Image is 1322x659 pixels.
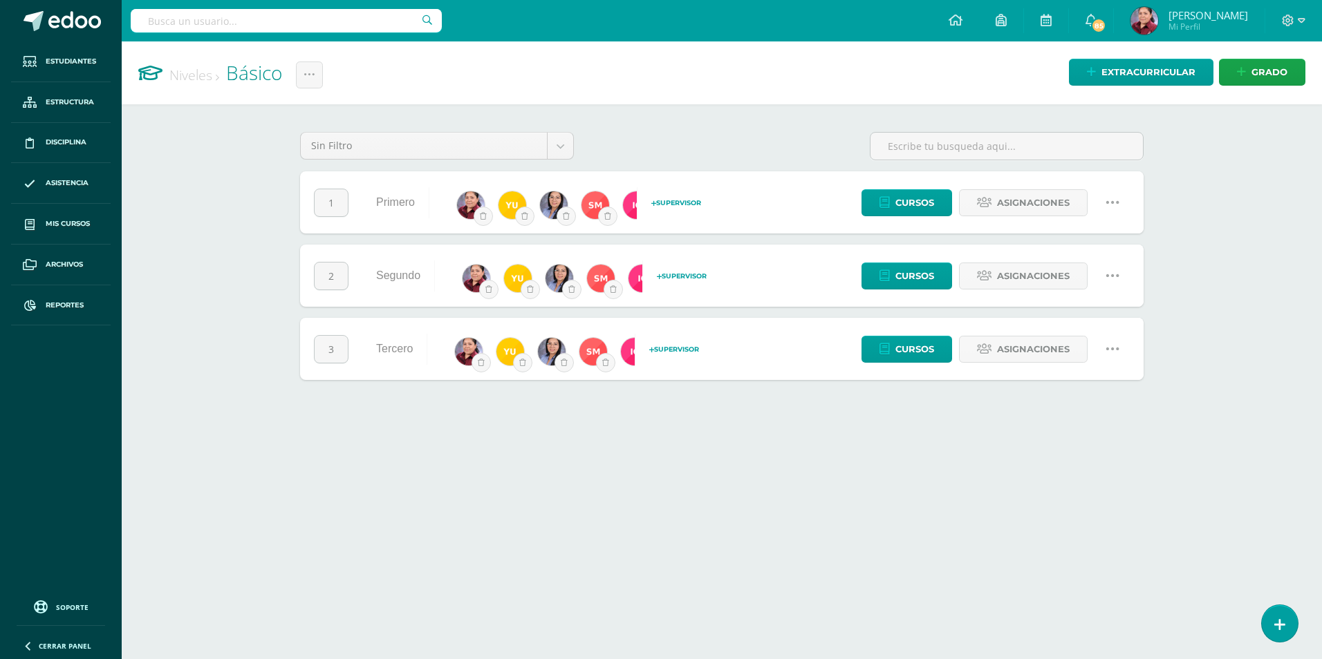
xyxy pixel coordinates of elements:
a: Asignaciones [959,336,1088,363]
a: Grado [1219,59,1305,86]
span: Extracurricular [1101,59,1195,85]
a: Archivos [11,245,111,285]
a: Tercero [376,343,413,354]
span: Asignaciones [997,190,1070,216]
input: Escribe tu busqueda aqui... [871,133,1143,160]
a: Estudiantes [11,41,111,82]
span: Asignaciones [997,263,1070,289]
span: Sin Filtro [311,133,537,159]
span: Supervisor [657,272,707,280]
span: Archivos [46,259,83,270]
span: Mis cursos [46,218,90,229]
span: Cerrar panel [39,641,91,651]
a: Soporte [17,597,105,615]
img: d6b8000caef82a835dfd50702ce5cd6f.png [1130,7,1158,35]
img: a4c9654d905a1a01dc2161da199b9124.png [581,191,609,219]
img: cd351d3d8a4001e278b4be47b7b4112c.png [546,265,573,292]
img: cd351d3d8a4001e278b4be47b7b4112c.png [538,338,566,365]
span: [PERSON_NAME] [1169,8,1248,22]
input: Busca un usuario... [131,9,442,32]
span: Grado [1251,59,1287,85]
img: 93b7b67941b764bb747a7261d69f45f2.png [504,265,532,292]
img: ca38207ff64f461ec141487f36af9fbf.png [463,265,490,292]
img: ca38207ff64f461ec141487f36af9fbf.png [455,338,483,365]
span: Estudiantes [46,56,96,67]
a: Cursos [862,336,952,363]
span: Cursos [895,263,934,289]
a: Disciplina [11,123,111,164]
a: Niveles [169,66,219,84]
a: Sin Filtro [301,133,573,159]
a: Primero [376,196,415,208]
span: Mi Perfil [1169,21,1248,32]
span: Cursos [895,336,934,362]
span: Asignaciones [997,336,1070,362]
a: Cursos [862,262,952,289]
a: Estructura [11,82,111,123]
span: Supervisor [649,345,699,353]
a: Asignaciones [959,189,1088,216]
img: 93b7b67941b764bb747a7261d69f45f2.png [499,191,526,219]
img: cd351d3d8a4001e278b4be47b7b4112c.png [540,191,568,219]
span: Supervisor [651,199,701,207]
span: Soporte [56,602,89,612]
a: Asignaciones [959,262,1088,289]
img: d9839faed36835e881210bda955146b6.png [629,265,656,292]
span: Asistencia [46,178,89,189]
a: Cursos [862,189,952,216]
img: ca38207ff64f461ec141487f36af9fbf.png [457,191,485,219]
span: Cursos [895,190,934,216]
span: Estructura [46,97,94,108]
span: 85 [1091,18,1106,33]
a: Extracurricular [1069,59,1213,86]
img: 93b7b67941b764bb747a7261d69f45f2.png [496,338,524,365]
img: d9839faed36835e881210bda955146b6.png [621,338,649,365]
a: Básico [226,59,282,86]
img: a4c9654d905a1a01dc2161da199b9124.png [587,265,615,292]
a: Mis cursos [11,204,111,245]
a: Segundo [376,269,420,281]
span: Disciplina [46,137,86,148]
img: d9839faed36835e881210bda955146b6.png [623,191,651,219]
img: a4c9654d905a1a01dc2161da199b9124.png [579,338,607,365]
a: Reportes [11,285,111,326]
a: Asistencia [11,163,111,204]
span: Reportes [46,300,84,311]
